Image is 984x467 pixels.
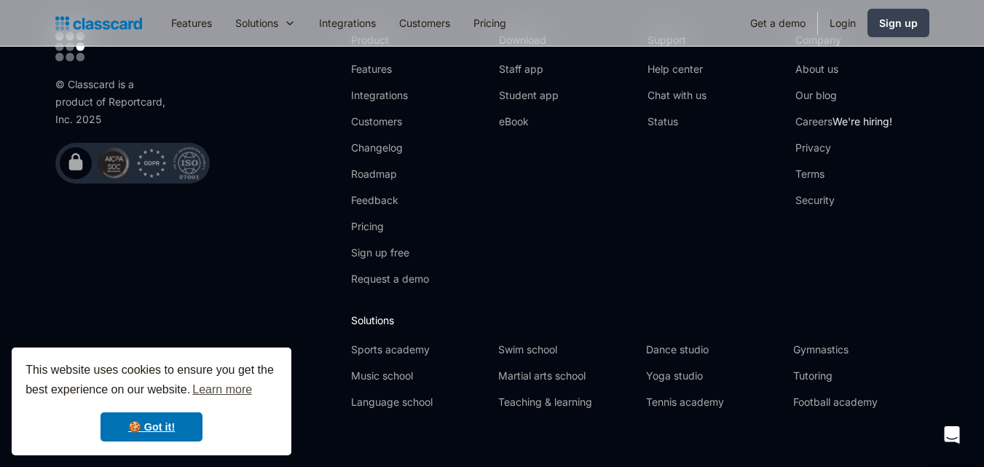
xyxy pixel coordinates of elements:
a: Customers [387,7,462,39]
a: learn more about cookies [190,379,254,401]
a: Tennis academy [646,395,782,409]
a: Get a demo [739,7,817,39]
a: Sports academy [351,342,487,357]
a: Changelog [351,141,429,155]
a: Roadmap [351,167,429,181]
a: dismiss cookie message [101,412,202,442]
a: About us [795,62,892,76]
a: Swim school [498,342,634,357]
a: Feedback [351,193,429,208]
a: Security [795,193,892,208]
a: Integrations [307,7,387,39]
a: Features [351,62,429,76]
a: Chat with us [648,88,706,103]
div: Solutions [224,7,307,39]
a: Yoga studio [646,369,782,383]
a: Teaching & learning [498,395,634,409]
a: Integrations [351,88,429,103]
a: Sign up free [351,246,429,260]
a: Martial arts school [498,369,634,383]
a: Student app [499,88,559,103]
a: Gymnastics [793,342,929,357]
div: Sign up [879,15,918,31]
a: Our blog [795,88,892,103]
a: Terms [795,167,892,181]
div: cookieconsent [12,348,291,455]
a: Pricing [462,7,518,39]
a: Music school [351,369,487,383]
span: This website uses cookies to ensure you get the best experience on our website. [25,361,278,401]
a: Football academy [793,395,929,409]
div: Solutions [235,15,278,31]
a: Privacy [795,141,892,155]
a: Customers [351,114,429,129]
a: Help center [648,62,706,76]
div: Open Intercom Messenger [934,417,969,452]
a: eBook [499,114,559,129]
a: CareersWe're hiring! [795,114,892,129]
a: Sign up [867,9,929,37]
span: We're hiring! [833,115,892,127]
a: Status [648,114,706,129]
a: Staff app [499,62,559,76]
a: Dance studio [646,342,782,357]
div: © Classcard is a product of Reportcard, Inc. 2025 [55,76,172,128]
a: Language school [351,395,487,409]
a: Request a demo [351,272,429,286]
a: Login [818,7,867,39]
a: Features [160,7,224,39]
a: Pricing [351,219,429,234]
a: Tutoring [793,369,929,383]
a: home [55,13,142,34]
h2: Solutions [351,313,929,328]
